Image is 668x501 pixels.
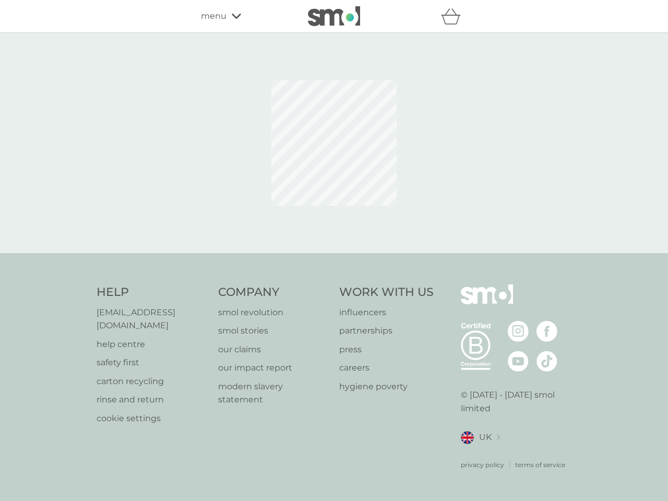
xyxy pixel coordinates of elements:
a: smol revolution [218,306,329,319]
img: UK flag [461,431,474,444]
a: privacy policy [461,460,504,470]
img: visit the smol Tiktok page [536,351,557,372]
span: UK [479,431,492,444]
a: partnerships [339,324,434,338]
div: basket [441,6,467,27]
a: smol stories [218,324,329,338]
a: cookie settings [97,412,208,425]
a: our claims [218,343,329,356]
h4: Help [97,284,208,301]
a: [EMAIL_ADDRESS][DOMAIN_NAME] [97,306,208,332]
img: select a new location [497,435,500,440]
a: hygiene poverty [339,380,434,393]
a: influencers [339,306,434,319]
a: modern slavery statement [218,380,329,407]
a: safety first [97,356,208,369]
img: visit the smol Instagram page [508,321,529,342]
a: press [339,343,434,356]
span: menu [201,9,226,23]
a: our impact report [218,361,329,375]
img: smol [461,284,513,320]
img: smol [308,6,360,26]
a: rinse and return [97,393,208,407]
h4: Company [218,284,329,301]
p: © [DATE] - [DATE] smol limited [461,388,572,415]
a: carton recycling [97,375,208,388]
img: visit the smol Facebook page [536,321,557,342]
a: terms of service [515,460,565,470]
a: careers [339,361,434,375]
img: visit the smol Youtube page [508,351,529,372]
h4: Work With Us [339,284,434,301]
a: help centre [97,338,208,351]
